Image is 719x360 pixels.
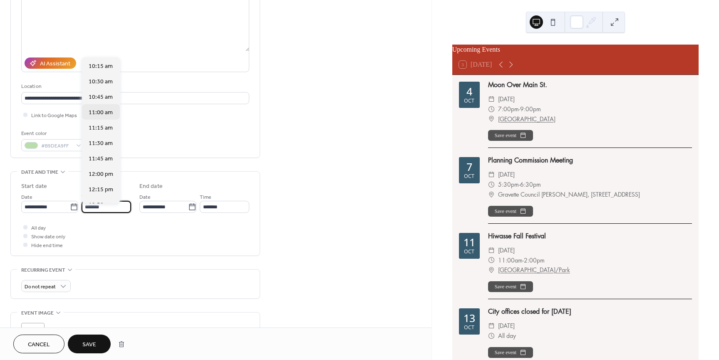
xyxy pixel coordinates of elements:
[498,331,516,341] span: All day
[28,340,50,349] span: Cancel
[82,340,96,349] span: Save
[200,193,211,202] span: Time
[31,111,77,120] span: Link to Google Maps
[498,245,515,255] span: [DATE]
[89,170,113,179] span: 12:00 pm
[488,206,533,217] button: Save event
[89,185,113,194] span: 12:15 pm
[498,255,523,265] span: 11:00am
[488,307,692,317] div: City offices closed for [DATE]
[488,155,692,165] div: Planning Commission Meeting
[498,190,640,200] span: Gravette Council [PERSON_NAME], [STREET_ADDRESS]
[464,313,475,323] div: 13
[488,331,495,341] div: ​
[21,323,45,346] div: ;
[524,255,545,265] span: 2:00pm
[488,347,533,358] button: Save event
[21,82,248,91] div: Location
[89,108,113,117] span: 11:00 am
[520,180,541,190] span: 6:30pm
[488,255,495,265] div: ​
[498,180,519,190] span: 5:30pm
[21,129,84,138] div: Event color
[464,237,475,247] div: 11
[89,155,113,163] span: 11:45 am
[466,86,472,97] div: 4
[498,94,515,104] span: [DATE]
[488,281,533,292] button: Save event
[520,104,541,114] span: 9:00pm
[498,321,515,331] span: [DATE]
[488,180,495,190] div: ​
[464,249,474,255] div: Oct
[139,182,163,191] div: End date
[40,60,70,68] div: AI Assistant
[21,168,58,177] span: Date and time
[488,104,495,114] div: ​
[89,124,113,132] span: 11:15 am
[89,77,113,86] span: 10:30 am
[523,255,524,265] span: -
[488,114,495,124] div: ​
[498,265,570,275] a: [GEOGRAPHIC_DATA]/Park
[488,170,495,180] div: ​
[89,93,113,102] span: 10:45 am
[519,180,520,190] span: -
[488,190,495,200] div: ​
[488,80,692,90] div: Moon Over Main St.
[21,182,47,191] div: Start date
[89,201,113,210] span: 12:30 pm
[488,245,495,255] div: ​
[488,130,533,141] button: Save event
[464,98,474,104] div: Oct
[31,224,46,232] span: All day
[89,139,113,148] span: 11:30 am
[464,325,474,330] div: Oct
[25,57,76,69] button: AI Assistant
[89,62,113,71] span: 10:15 am
[466,162,472,172] div: 7
[31,232,65,241] span: Show date only
[68,335,111,353] button: Save
[21,309,54,317] span: Event image
[13,335,64,353] button: Cancel
[498,114,555,124] a: [GEOGRAPHIC_DATA]
[498,104,519,114] span: 7:00pm
[488,231,692,241] div: Hiwasse Fall Festival
[25,282,56,292] span: Do not repeat
[519,104,520,114] span: -
[82,193,93,202] span: Time
[31,241,63,250] span: Hide end time
[21,266,65,275] span: Recurring event
[488,265,495,275] div: ​
[452,45,699,55] div: Upcoming Events
[488,321,495,331] div: ​
[41,142,72,150] span: #B9DEA9FF
[498,170,515,180] span: [DATE]
[488,94,495,104] div: ​
[21,193,32,202] span: Date
[139,193,151,202] span: Date
[464,174,474,179] div: Oct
